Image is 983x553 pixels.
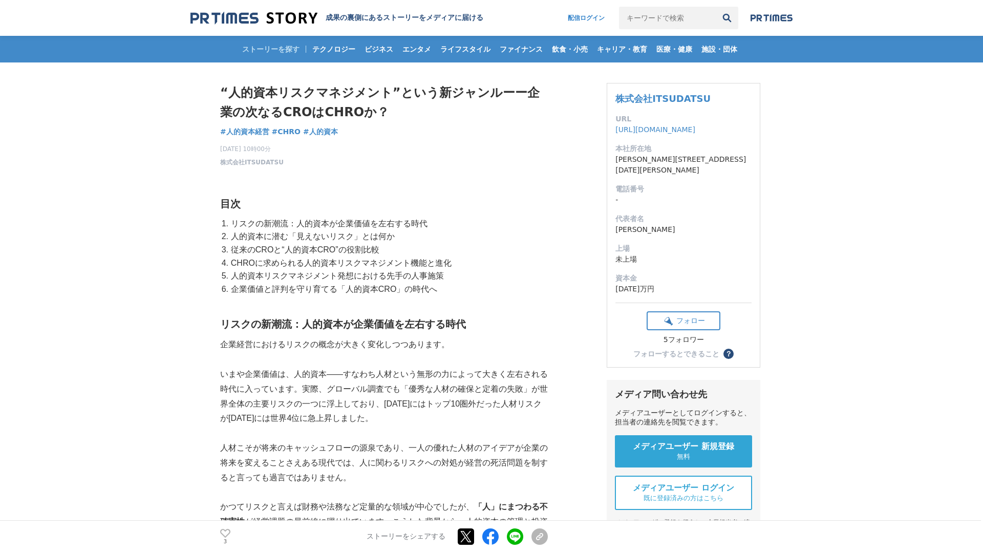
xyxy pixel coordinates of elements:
[593,36,651,62] a: キャリア・教育
[228,283,548,296] li: 企業価値と評判を守り育てる「人的資本CRO」の時代へ
[615,143,752,154] dt: 本社所在地
[652,45,696,54] span: 医療・健康
[615,224,752,235] dd: [PERSON_NAME]
[644,494,723,503] span: 既に登録済みの方はこちら
[751,14,793,22] img: prtimes
[615,125,695,134] a: [URL][DOMAIN_NAME]
[723,349,734,359] button: ？
[615,243,752,254] dt: 上場
[228,243,548,257] li: 従来のCROと“人的資本CRO”の役割比較
[633,350,719,357] div: フォローするとできること
[548,36,592,62] a: 飲食・小売
[633,441,734,452] span: メディアユーザー 新規登録
[360,36,397,62] a: ビジネス
[615,388,752,400] div: メディア問い合わせ先
[228,257,548,270] li: CHROに求められる人的資本リスクマネジメント機能と進化
[652,36,696,62] a: 医療・健康
[615,195,752,205] dd: -
[303,126,338,137] a: #人的資本
[220,337,548,352] p: 企業経営におけるリスクの概念が大きく変化しつつあります。
[303,127,338,136] span: #人的資本
[220,126,269,137] a: #人的資本経営
[220,83,548,122] h1: “人的資本リスクマネジメント”という新ジャンルーー企業の次なるCROはCHROか？
[367,533,445,542] p: ストーリーをシェアする
[615,114,752,124] dt: URL
[647,335,720,345] div: 5フォロワー
[398,36,435,62] a: エンタメ
[326,13,483,23] h2: 成果の裏側にあるストーリーをメディアに届ける
[615,254,752,265] dd: 未上場
[308,36,359,62] a: テクノロジー
[615,476,752,510] a: メディアユーザー ログイン 既に登録済みの方はこちら
[615,93,711,104] a: 株式会社ITSUDATSU
[220,198,241,209] strong: 目次
[228,217,548,230] li: リスクの新潮流：人的資本が企業価値を左右する時代
[220,539,230,544] p: 3
[272,127,301,136] span: #CHRO
[615,273,752,284] dt: 資本金
[615,214,752,224] dt: 代表者名
[220,127,269,136] span: #人的資本経営
[647,311,720,330] button: フォロー
[593,45,651,54] span: キャリア・教育
[220,441,548,485] p: 人材こそが将来のキャッシュフローの源泉であり、一人の優れた人材のアイデアが企業の将来を変えることさえある現代では、人に関わるリスクへの対処が経営の死活問題を制すると言っても過言ではありません。
[360,45,397,54] span: ビジネス
[220,500,548,544] p: かつてリスクと言えば財務や法務など定量的な領域が中心でしたが、 が経営課題の最前線に躍り出ています。こうした背景から、人的資本の管理と投資を「リスクマネジメント」の視点で捉え直す動きが始まっています。
[228,230,548,243] li: 人的資本に潜む「見えないリスク」とは何か
[220,144,284,154] span: [DATE] 10時00分
[496,45,547,54] span: ファイナンス
[615,154,752,176] dd: [PERSON_NAME][STREET_ADDRESS][DATE][PERSON_NAME]
[436,36,495,62] a: ライフスタイル
[615,284,752,294] dd: [DATE]万円
[398,45,435,54] span: エンタメ
[615,435,752,467] a: メディアユーザー 新規登録 無料
[220,367,548,426] p: いまや企業価値は、人的資本――すなわち人材という無形の力によって大きく左右される時代に入っています。実際、グローバル調査でも「優秀な人材の確保と定着の失敗」が世界全体の主要リスクの一つに浮上して...
[228,269,548,283] li: 人的資本リスクマネジメント発想における先手の人事施策
[220,158,284,167] a: 株式会社ITSUDATSU
[308,45,359,54] span: テクノロジー
[619,7,716,29] input: キーワードで検索
[272,126,301,137] a: #CHRO
[615,409,752,427] div: メディアユーザーとしてログインすると、担当者の連絡先を閲覧できます。
[548,45,592,54] span: 飲食・小売
[716,7,738,29] button: 検索
[633,483,734,494] span: メディアユーザー ログイン
[615,184,752,195] dt: 電話番号
[496,36,547,62] a: ファイナンス
[677,452,690,461] span: 無料
[436,45,495,54] span: ライフスタイル
[190,11,317,25] img: 成果の裏側にあるストーリーをメディアに届ける
[558,7,615,29] a: 配信ログイン
[220,318,466,330] strong: リスクの新潮流：人的資本が企業価値を左右する時代
[190,11,483,25] a: 成果の裏側にあるストーリーをメディアに届ける 成果の裏側にあるストーリーをメディアに届ける
[697,36,741,62] a: 施設・団体
[697,45,741,54] span: 施設・団体
[725,350,732,357] span: ？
